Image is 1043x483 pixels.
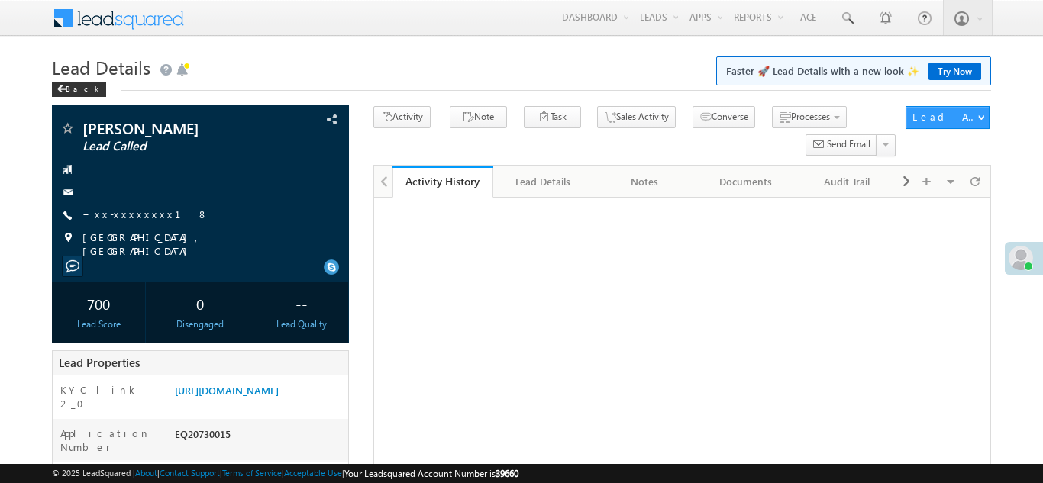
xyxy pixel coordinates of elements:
div: -- [259,289,344,317]
a: Try Now [928,63,981,80]
div: Audit Trail [809,172,883,191]
a: +xx-xxxxxxxx18 [82,208,208,221]
div: Lead Details [505,172,580,191]
span: [GEOGRAPHIC_DATA], [GEOGRAPHIC_DATA] [82,230,321,258]
div: Notes [607,172,682,191]
div: EQ20730015 [171,427,348,448]
span: Faster 🚀 Lead Details with a new look ✨ [726,63,981,79]
a: Terms of Service [222,468,282,478]
div: Lead Score [56,317,141,331]
div: Documents [708,172,783,191]
div: 0 [157,289,243,317]
div: Back [52,82,106,97]
div: Lead Actions [912,110,977,124]
span: Lead Details [52,55,150,79]
button: Processes [772,106,847,128]
a: Notes [595,166,696,198]
a: Lead Details [493,166,594,198]
div: Lead Quality [259,317,344,331]
button: Send Email [806,134,877,156]
span: © 2025 LeadSquared | | | | | [52,466,518,481]
button: Note [450,106,507,128]
span: Processes [791,111,830,122]
a: Acceptable Use [284,468,342,478]
a: Back [52,81,114,94]
span: Lead Called [82,139,266,154]
div: 700 [56,289,141,317]
label: KYC link 2_0 [60,383,160,411]
button: Sales Activity [597,106,676,128]
a: Audit Trail [796,166,897,198]
div: Disengaged [157,317,243,331]
label: Application Number [60,427,160,454]
a: Activity History [392,166,493,198]
span: 39660 [496,468,518,479]
span: [PERSON_NAME] [82,121,266,136]
button: Task [524,106,581,128]
button: Activity [373,106,431,128]
a: [URL][DOMAIN_NAME] [175,384,279,397]
span: Send Email [827,137,870,151]
button: Lead Actions [906,106,990,129]
div: Activity History [404,174,482,188]
span: Lead Properties [59,355,140,370]
span: Your Leadsquared Account Number is [344,468,518,479]
button: Converse [693,106,755,128]
a: Contact Support [160,468,220,478]
a: About [135,468,157,478]
a: Documents [696,166,796,198]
